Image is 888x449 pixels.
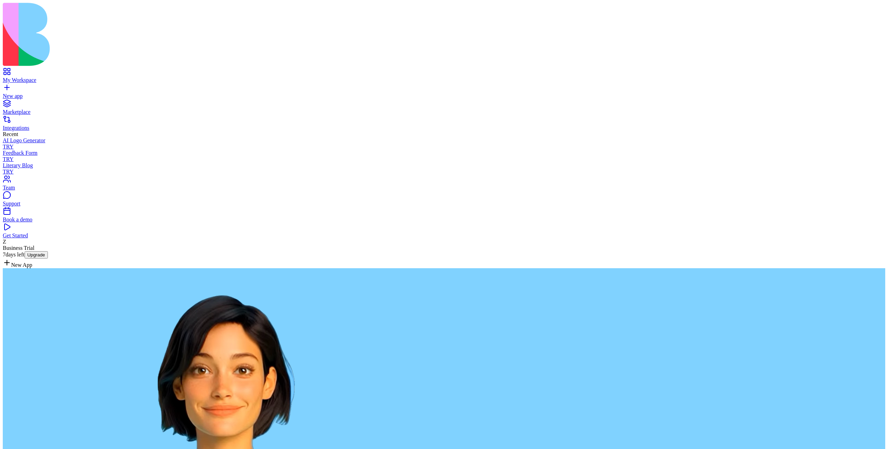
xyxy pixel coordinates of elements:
[3,169,885,175] div: TRY
[3,109,885,115] div: Marketplace
[3,226,885,239] a: Get Started
[3,217,885,223] div: Book a demo
[3,201,885,207] div: Support
[3,185,885,191] div: Team
[3,232,885,239] div: Get Started
[3,150,885,156] div: Feedback Form
[3,137,885,144] div: AI Logo Generator
[3,178,885,191] a: Team
[3,252,25,257] span: 7 days left
[11,262,32,268] span: New App
[3,93,885,99] div: New app
[3,71,885,83] a: My Workspace
[25,251,48,259] button: Upgrade
[3,144,885,150] div: TRY
[3,137,885,150] a: AI Logo GeneratorTRY
[25,252,48,257] a: Upgrade
[3,239,6,245] span: Z
[3,125,885,131] div: Integrations
[3,3,282,66] img: logo
[3,194,885,207] a: Support
[3,150,885,162] a: Feedback FormTRY
[3,210,885,223] a: Book a demo
[3,119,885,131] a: Integrations
[3,162,885,169] div: Literary Blog
[3,162,885,175] a: Literary BlogTRY
[3,103,885,115] a: Marketplace
[3,245,34,257] span: Business Trial
[3,131,18,137] span: Recent
[3,77,885,83] div: My Workspace
[3,87,885,99] a: New app
[3,156,885,162] div: TRY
